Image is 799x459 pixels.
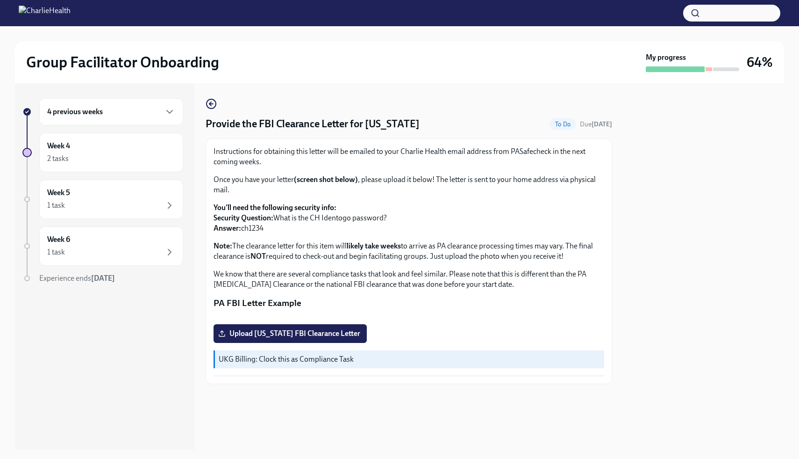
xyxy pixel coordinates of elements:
div: 1 task [47,247,65,257]
a: Week 51 task [22,180,183,219]
p: We know that there are several compliance tasks that look and feel similar. Please note that this... [214,269,604,290]
h2: Group Facilitator Onboarding [26,53,219,72]
h4: Provide the FBI Clearance Letter for [US_STATE] [206,117,420,131]
p: PA FBI Letter Example [214,297,604,309]
strong: My progress [646,52,686,63]
h6: 4 previous weeks [47,107,103,117]
p: UKG Billing: Clock this as Compliance Task [219,354,600,364]
div: 1 task [47,200,65,211]
p: Instructions for obtaining this letter will be emailed to your Charlie Health email address from ... [214,146,604,167]
strong: Answer: [214,224,241,233]
p: Once you have your letter , please upload it below! The letter is sent to your home address via p... [214,175,604,195]
a: Week 42 tasks [22,133,183,172]
label: Upload [US_STATE] FBI Clearance Letter [214,324,367,343]
span: Due [580,120,612,128]
div: 4 previous weeks [39,98,183,125]
div: 2 tasks [47,153,69,164]
a: Week 61 task [22,226,183,266]
strong: likely take weeks [347,241,401,250]
h6: Week 5 [47,188,70,198]
span: To Do [549,121,576,128]
span: Upload [US_STATE] FBI Clearance Letter [220,329,360,338]
strong: Security Question: [214,213,273,222]
strong: You'll need the following security info: [214,203,336,212]
img: CharlieHealth [19,6,71,21]
span: Experience ends [39,274,115,283]
p: The clearance letter for this item will to arrive as PA clearance processing times may vary. The ... [214,241,604,262]
strong: (screen shot below) [294,175,358,184]
h6: Week 4 [47,141,70,151]
h6: Week 6 [47,234,70,245]
strong: Note: [214,241,232,250]
strong: [DATE] [592,120,612,128]
span: September 30th, 2025 09:00 [580,120,612,129]
p: What is the CH Identogo password? ch1234 [214,203,604,233]
strong: [DATE] [91,274,115,283]
h3: 64% [747,54,773,71]
strong: NOT [250,252,266,261]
